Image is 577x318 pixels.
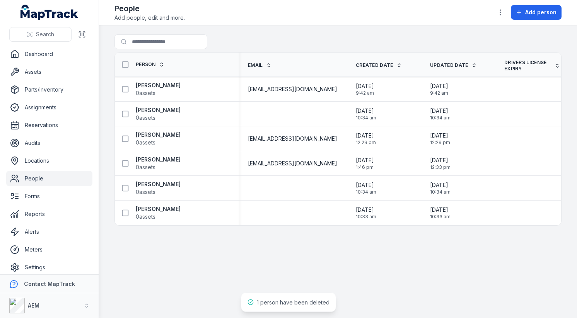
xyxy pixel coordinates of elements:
[136,213,155,221] span: 0 assets
[356,214,376,220] span: 10:33 am
[248,85,337,93] span: [EMAIL_ADDRESS][DOMAIN_NAME]
[114,14,185,22] span: Add people, edit and more.
[511,5,562,20] button: Add person
[24,281,75,287] strong: Contact MapTrack
[136,114,155,122] span: 0 assets
[430,181,451,189] span: [DATE]
[6,189,92,204] a: Forms
[136,156,181,171] a: [PERSON_NAME]0assets
[257,299,329,306] span: 1 person have been deleted
[6,64,92,80] a: Assets
[6,153,92,168] a: Locations
[6,100,92,115] a: Assignments
[356,156,374,170] time: 04/09/2025, 1:46:06 pm
[356,181,376,195] time: 28/08/2025, 10:34:07 am
[136,205,181,213] strong: [PERSON_NAME]
[6,46,92,62] a: Dashboard
[430,206,451,220] time: 28/08/2025, 10:33:57 am
[6,260,92,275] a: Settings
[136,156,181,163] strong: [PERSON_NAME]
[356,62,393,68] span: Created Date
[136,163,155,171] span: 0 assets
[136,106,181,122] a: [PERSON_NAME]0assets
[248,62,263,68] span: Email
[356,206,376,220] time: 28/08/2025, 10:33:57 am
[430,90,448,96] span: 9:42 am
[136,89,155,97] span: 0 assets
[248,135,337,143] span: [EMAIL_ADDRESS][DOMAIN_NAME]
[136,205,181,221] a: [PERSON_NAME]0assets
[356,156,374,164] span: [DATE]
[430,132,450,146] time: 23/06/2025, 12:29:57 pm
[356,90,374,96] span: 9:42 am
[136,82,181,89] strong: [PERSON_NAME]
[248,160,337,167] span: [EMAIL_ADDRESS][DOMAIN_NAME]
[430,62,468,68] span: Updated Date
[6,82,92,97] a: Parts/Inventory
[430,181,451,195] time: 28/08/2025, 10:34:07 am
[136,180,181,196] a: [PERSON_NAME]0assets
[356,82,374,96] time: 04/07/2025, 9:42:13 am
[6,224,92,240] a: Alerts
[356,82,374,90] span: [DATE]
[136,82,181,97] a: [PERSON_NAME]0assets
[20,5,79,20] a: MapTrack
[6,117,92,133] a: Reservations
[356,164,374,170] span: 1:46 pm
[504,60,560,72] a: Drivers license expiry
[430,107,451,115] span: [DATE]
[356,132,376,146] time: 23/06/2025, 12:29:57 pm
[356,132,376,139] span: [DATE]
[356,107,376,121] time: 28/08/2025, 10:34:19 am
[136,188,155,196] span: 0 assets
[136,61,164,68] a: Person
[430,156,451,164] span: [DATE]
[430,82,448,96] time: 04/07/2025, 9:42:13 am
[504,60,551,72] span: Drivers license expiry
[356,189,376,195] span: 10:34 am
[356,206,376,214] span: [DATE]
[136,139,155,146] span: 0 assets
[114,3,185,14] h2: People
[430,82,448,90] span: [DATE]
[430,115,451,121] span: 10:34 am
[525,9,557,16] span: Add person
[356,107,376,115] span: [DATE]
[6,242,92,257] a: Meters
[136,131,181,139] strong: [PERSON_NAME]
[9,27,72,42] button: Search
[36,31,54,38] span: Search
[356,115,376,121] span: 10:34 am
[430,107,451,121] time: 28/08/2025, 10:34:19 am
[430,164,451,170] span: 12:33 pm
[430,62,477,68] a: Updated Date
[6,171,92,186] a: People
[6,206,92,222] a: Reports
[430,156,451,170] time: 14/10/2025, 12:33:58 pm
[430,189,451,195] span: 10:34 am
[430,214,451,220] span: 10:33 am
[6,135,92,151] a: Audits
[28,302,39,309] strong: AEM
[136,131,181,146] a: [PERSON_NAME]0assets
[136,61,156,68] span: Person
[248,62,271,68] a: Email
[430,139,450,146] span: 12:29 pm
[356,62,402,68] a: Created Date
[430,132,450,139] span: [DATE]
[136,106,181,114] strong: [PERSON_NAME]
[356,181,376,189] span: [DATE]
[356,139,376,146] span: 12:29 pm
[136,180,181,188] strong: [PERSON_NAME]
[430,206,451,214] span: [DATE]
